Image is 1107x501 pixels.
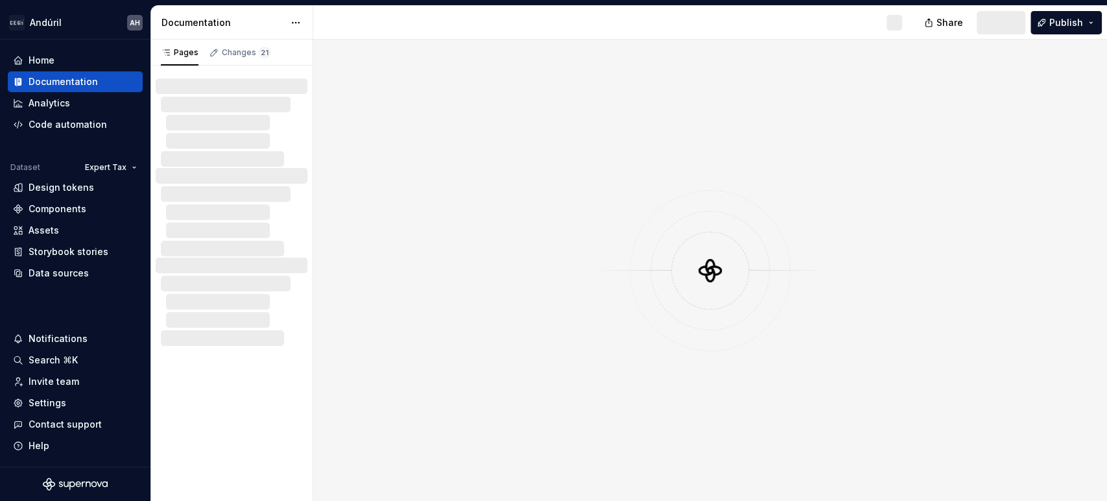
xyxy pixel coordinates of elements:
[8,328,143,349] button: Notifications
[29,332,88,345] div: Notifications
[85,162,126,173] span: Expert Tax
[8,371,143,392] a: Invite team
[29,97,70,110] div: Analytics
[10,162,40,173] div: Dataset
[29,354,78,367] div: Search ⌘K
[918,11,971,34] button: Share
[8,263,143,284] a: Data sources
[8,241,143,262] a: Storybook stories
[8,114,143,135] a: Code automation
[8,71,143,92] a: Documentation
[8,435,143,456] button: Help
[259,47,270,58] span: 21
[161,47,198,58] div: Pages
[29,202,86,215] div: Components
[8,50,143,71] a: Home
[29,224,59,237] div: Assets
[29,118,107,131] div: Code automation
[29,75,98,88] div: Documentation
[1030,11,1102,34] button: Publish
[29,54,54,67] div: Home
[8,414,143,435] button: Contact support
[8,199,143,219] a: Components
[43,478,108,491] svg: Supernova Logo
[29,439,49,452] div: Help
[130,18,140,28] div: AH
[8,220,143,241] a: Assets
[936,16,963,29] span: Share
[29,181,94,194] div: Design tokens
[29,245,108,258] div: Storybook stories
[8,93,143,114] a: Analytics
[29,418,102,431] div: Contact support
[29,397,66,409] div: Settings
[222,47,270,58] div: Changes
[29,375,79,388] div: Invite team
[8,350,143,371] button: Search ⌘K
[1049,16,1083,29] span: Publish
[8,393,143,413] a: Settings
[30,16,62,29] div: Andúril
[79,158,143,177] button: Expert Tax
[29,267,89,280] div: Data sources
[161,16,284,29] div: Documentation
[9,15,25,31] img: 572984b3-56a8-419d-98bc-7b186c70b928.png
[8,177,143,198] a: Design tokens
[3,8,148,36] button: AndúrilAH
